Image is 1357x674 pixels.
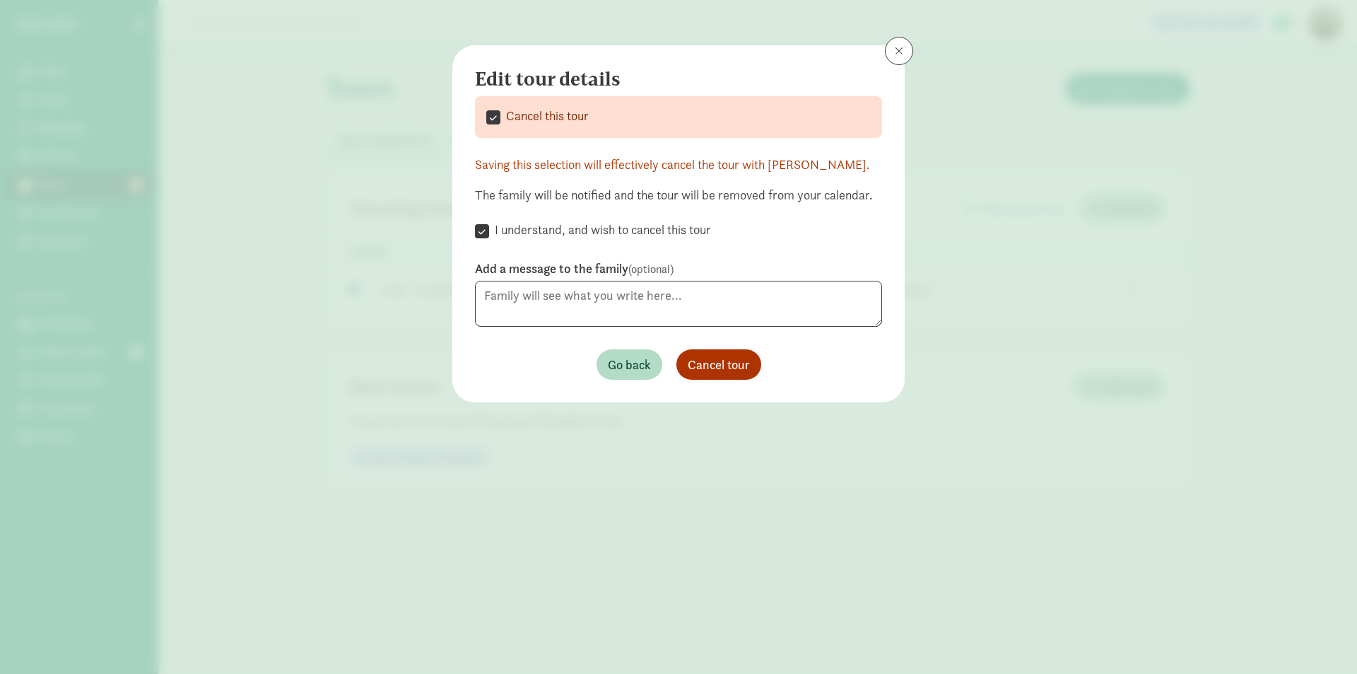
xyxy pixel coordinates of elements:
button: Cancel tour [676,349,761,380]
button: Go back [597,349,662,380]
div: The family will be notified and the tour will be removed from your calendar. [475,185,882,204]
div: Saving this selection will effectively cancel the tour with [PERSON_NAME]. [475,155,882,174]
h4: Edit tour details [475,68,871,91]
span: Go back [608,355,651,374]
label: Cancel this tour [500,108,589,124]
label: Add a message to the family [475,260,882,278]
label: I understand, and wish to cancel this tour [489,221,711,238]
span: (optional) [628,262,674,277]
span: Cancel tour [688,355,750,374]
iframe: Chat Widget [1286,606,1357,674]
